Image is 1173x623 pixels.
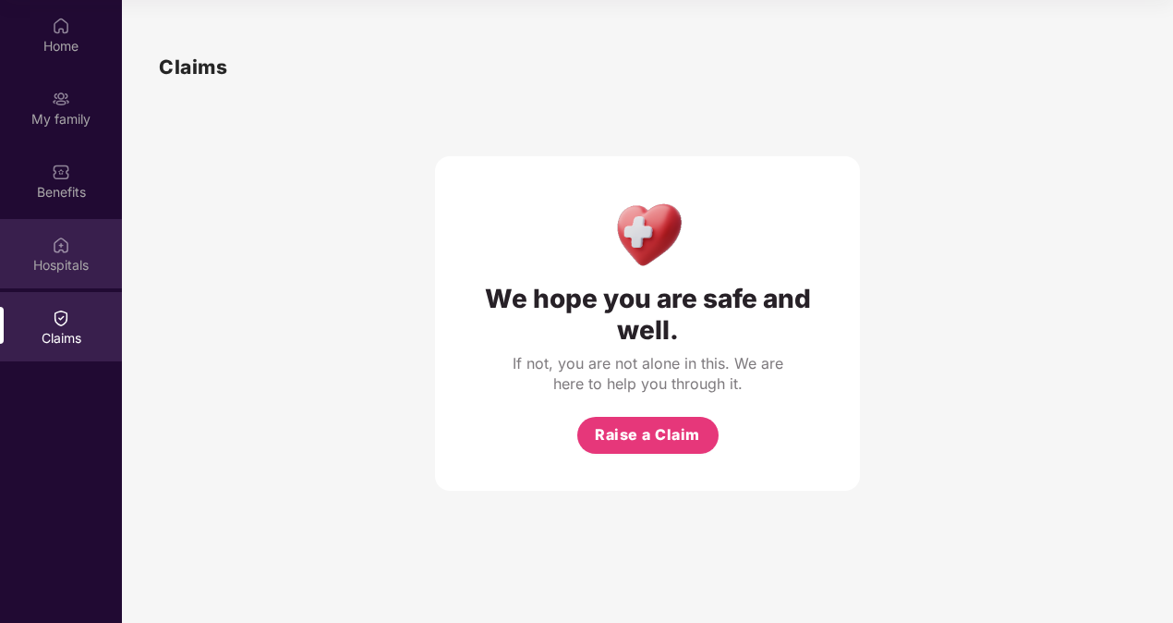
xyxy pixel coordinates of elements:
[159,52,227,82] h1: Claims
[472,283,823,346] div: We hope you are safe and well.
[52,309,70,327] img: svg+xml;base64,PHN2ZyBpZD0iQ2xhaW0iIHhtbG5zPSJodHRwOi8vd3d3LnczLm9yZy8yMDAwL3N2ZyIgd2lkdGg9IjIwIi...
[595,423,700,446] span: Raise a Claim
[52,90,70,108] img: svg+xml;base64,PHN2ZyB3aWR0aD0iMjAiIGhlaWdodD0iMjAiIHZpZXdCb3g9IjAgMCAyMCAyMCIgZmlsbD0ibm9uZSIgeG...
[52,163,70,181] img: svg+xml;base64,PHN2ZyBpZD0iQmVuZWZpdHMiIHhtbG5zPSJodHRwOi8vd3d3LnczLm9yZy8yMDAwL3N2ZyIgd2lkdGg9Ij...
[52,236,70,254] img: svg+xml;base64,PHN2ZyBpZD0iSG9zcGl0YWxzIiB4bWxucz0iaHR0cDovL3d3dy53My5vcmcvMjAwMC9zdmciIHdpZHRoPS...
[52,17,70,35] img: svg+xml;base64,PHN2ZyBpZD0iSG9tZSIgeG1sbnM9Imh0dHA6Ly93d3cudzMub3JnLzIwMDAvc3ZnIiB3aWR0aD0iMjAiIG...
[509,353,786,394] div: If not, you are not alone in this. We are here to help you through it.
[608,193,688,274] img: Health Care
[577,417,719,454] button: Raise a Claim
